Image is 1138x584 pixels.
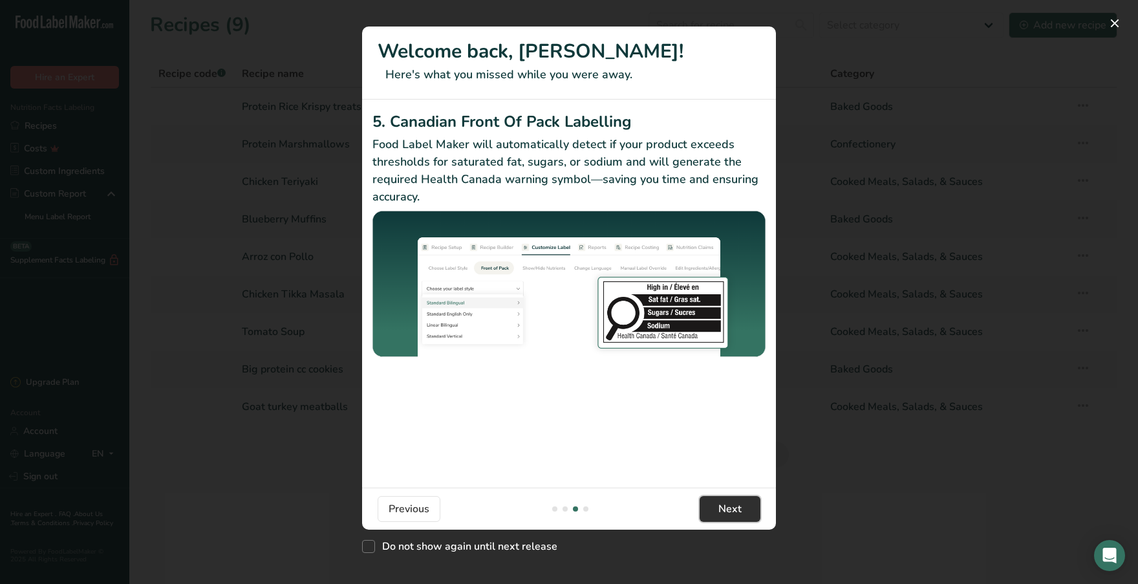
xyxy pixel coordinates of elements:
span: Next [718,501,742,517]
button: Next [700,496,760,522]
h1: Welcome back, [PERSON_NAME]! [378,37,760,66]
p: Here's what you missed while you were away. [378,66,760,83]
h2: 5. Canadian Front Of Pack Labelling [372,110,766,133]
div: Open Intercom Messenger [1094,540,1125,571]
img: Canadian Front Of Pack Labelling [372,211,766,359]
button: Previous [378,496,440,522]
span: Previous [389,501,429,517]
p: Food Label Maker will automatically detect if your product exceeds thresholds for saturated fat, ... [372,136,766,206]
span: Do not show again until next release [375,540,557,553]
